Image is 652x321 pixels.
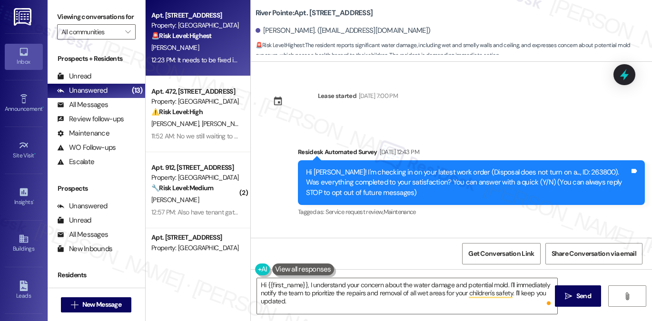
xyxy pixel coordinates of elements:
span: [PERSON_NAME] [151,119,202,128]
div: 11:52 AM: No we still waiting to hear back. We need the forms asap. For some official use. Could ... [151,132,551,140]
button: Send [555,285,601,307]
div: Apt. [STREET_ADDRESS] [151,10,239,20]
div: Review follow-ups [57,114,124,124]
span: Service request review , [326,208,384,216]
div: Unread [57,71,91,81]
span: Share Conversation via email [552,249,636,259]
div: New Inbounds [57,244,112,254]
a: Inbox [5,44,43,69]
span: [PERSON_NAME] [201,119,249,128]
span: • [34,151,36,157]
button: Get Conversation Link [462,243,540,264]
button: Share Conversation via email [545,243,642,264]
div: Property: [GEOGRAPHIC_DATA] [151,97,239,107]
strong: 🚨 Risk Level: Highest [151,31,212,40]
strong: 🚨 Risk Level: Highest [256,41,305,49]
i:  [565,292,572,300]
div: Property: [GEOGRAPHIC_DATA] [151,173,239,183]
span: Get Conversation Link [468,249,534,259]
a: Site Visit • [5,137,43,163]
span: • [33,197,34,204]
strong: 🔧 Risk Level: Medium [151,184,213,192]
div: All Messages [57,230,108,240]
div: Prospects [48,184,145,194]
div: Prospects + Residents [48,54,145,64]
i:  [125,28,130,36]
div: Unanswered [57,201,108,211]
div: Hi [PERSON_NAME]! I'm checking in on your latest work order (Disposal does not turn on a..., ID: ... [306,167,630,198]
a: Insights • [5,184,43,210]
div: Residents [48,270,145,280]
button: New Message [61,297,131,312]
span: New Message [82,300,121,310]
span: [PERSON_NAME] [151,43,199,52]
div: Tagged as: [298,205,645,219]
i:  [623,292,631,300]
span: Send [576,291,591,301]
div: Residesk Automated Survey [298,147,645,160]
div: [DATE] 7:00 PM [356,91,398,101]
textarea: To enrich screen reader interactions, please activate Accessibility in Grammarly extension settings [257,278,557,314]
div: [DATE] 12:43 PM [377,147,419,157]
div: Unread [57,215,91,225]
strong: ⚠️ Risk Level: High [151,107,203,116]
b: River Pointe: Apt. [STREET_ADDRESS] [256,8,373,18]
i:  [71,301,78,309]
span: Maintenance [384,208,416,216]
div: All Messages [57,100,108,110]
div: Unanswered [57,86,108,96]
img: ResiDesk Logo [14,8,33,26]
div: Apt. 912, [STREET_ADDRESS] [151,163,239,173]
div: 12:57 PM: Also have tenant gate codes my phone died on the way home I ride a motorcycle n had to ... [151,208,500,216]
div: Property: [GEOGRAPHIC_DATA] [151,243,239,253]
span: • [42,104,44,111]
input: All communities [61,24,120,39]
div: Apt. [STREET_ADDRESS] [151,233,239,243]
div: Lease started [318,91,357,101]
label: Viewing conversations for [57,10,136,24]
div: 12:23 PM: It needs to be fixed immediately and ALL wet damaged areas removed. My kids can not liv... [151,56,566,64]
div: Property: [GEOGRAPHIC_DATA] [151,20,239,30]
span: [PERSON_NAME] [151,195,199,204]
div: (13) [129,83,145,98]
div: Apt. 472, [STREET_ADDRESS] [151,87,239,97]
a: Leads [5,278,43,303]
div: Maintenance [57,128,109,138]
div: WO Follow-ups [57,143,116,153]
div: [PERSON_NAME]. ([EMAIL_ADDRESS][DOMAIN_NAME]) [256,26,431,36]
a: Buildings [5,231,43,256]
div: Escalate [57,157,94,167]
